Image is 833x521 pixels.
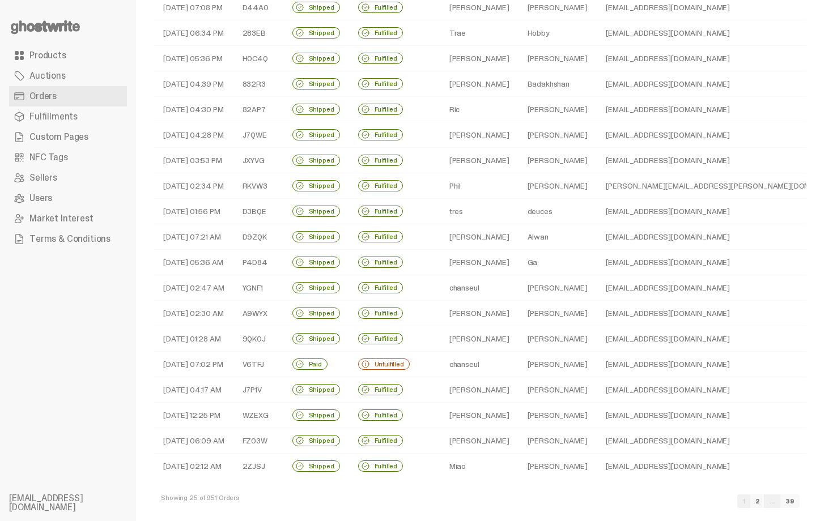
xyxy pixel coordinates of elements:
[780,494,800,508] a: 39
[233,46,283,71] td: H0C4Q
[358,2,403,13] div: Fulfilled
[292,2,340,13] div: Shipped
[292,384,340,395] div: Shipped
[9,208,127,229] a: Market Interest
[518,71,597,97] td: Badakhshan
[292,409,340,421] div: Shipped
[440,326,518,352] td: [PERSON_NAME]
[518,377,597,403] td: [PERSON_NAME]
[292,308,340,319] div: Shipped
[154,224,233,250] td: [DATE] 07:21 AM
[358,435,403,446] div: Fulfilled
[154,46,233,71] td: [DATE] 05:36 PM
[358,384,403,395] div: Fulfilled
[233,224,283,250] td: D9ZQK
[9,45,127,66] a: Products
[154,97,233,122] td: [DATE] 04:30 PM
[358,282,403,293] div: Fulfilled
[233,403,283,428] td: WZEXG
[9,127,127,147] a: Custom Pages
[29,92,57,101] span: Orders
[292,333,340,344] div: Shipped
[233,377,283,403] td: J7P1V
[358,409,403,421] div: Fulfilled
[29,71,66,80] span: Auctions
[154,301,233,326] td: [DATE] 02:30 AM
[518,326,597,352] td: [PERSON_NAME]
[440,97,518,122] td: Ric
[518,224,597,250] td: Alwan
[233,454,283,479] td: 2ZJSJ
[518,46,597,71] td: [PERSON_NAME]
[518,148,597,173] td: [PERSON_NAME]
[292,129,340,140] div: Shipped
[29,173,57,182] span: Sellers
[9,168,127,188] a: Sellers
[440,173,518,199] td: Phil
[9,66,127,86] a: Auctions
[440,199,518,224] td: tres
[292,53,340,64] div: Shipped
[518,454,597,479] td: [PERSON_NAME]
[358,27,403,39] div: Fulfilled
[292,282,340,293] div: Shipped
[154,377,233,403] td: [DATE] 04:17 AM
[358,180,403,191] div: Fulfilled
[29,133,88,142] span: Custom Pages
[358,78,403,89] div: Fulfilled
[233,250,283,275] td: P4D84
[358,358,410,370] div: Unfulfilled
[518,428,597,454] td: [PERSON_NAME]
[440,275,518,301] td: chanseul
[29,234,110,244] span: Terms & Conditions
[154,122,233,148] td: [DATE] 04:28 PM
[154,173,233,199] td: [DATE] 02:34 PM
[29,51,66,60] span: Products
[233,301,283,326] td: A9WYX
[292,180,340,191] div: Shipped
[440,352,518,377] td: chanseul
[358,460,403,472] div: Fulfilled
[358,333,403,344] div: Fulfilled
[9,86,127,106] a: Orders
[154,403,233,428] td: [DATE] 12:25 PM
[358,308,403,319] div: Fulfilled
[154,428,233,454] td: [DATE] 06:09 AM
[518,301,597,326] td: [PERSON_NAME]
[154,454,233,479] td: [DATE] 02:12 AM
[358,53,403,64] div: Fulfilled
[440,403,518,428] td: [PERSON_NAME]
[154,148,233,173] td: [DATE] 03:53 PM
[292,206,340,217] div: Shipped
[154,71,233,97] td: [DATE] 04:39 PM
[358,104,403,115] div: Fulfilled
[233,97,283,122] td: 82AP7
[518,275,597,301] td: [PERSON_NAME]
[233,275,283,301] td: YGNF1
[440,71,518,97] td: [PERSON_NAME]
[29,153,68,162] span: NFC Tags
[292,435,340,446] div: Shipped
[292,104,340,115] div: Shipped
[518,122,597,148] td: [PERSON_NAME]
[29,214,93,223] span: Market Interest
[154,199,233,224] td: [DATE] 01:56 PM
[9,106,127,127] a: Fulfillments
[518,199,597,224] td: deuces
[154,352,233,377] td: [DATE] 07:02 PM
[358,206,403,217] div: Fulfilled
[233,199,283,224] td: D3BQE
[154,275,233,301] td: [DATE] 02:47 AM
[233,173,283,199] td: RKVW3
[292,460,340,472] div: Shipped
[440,301,518,326] td: [PERSON_NAME]
[161,494,240,503] div: Showing 25 of 951 Orders
[292,78,340,89] div: Shipped
[750,494,765,508] a: 2
[154,326,233,352] td: [DATE] 01:28 AM
[358,257,403,268] div: Fulfilled
[440,250,518,275] td: [PERSON_NAME]
[233,428,283,454] td: FZ03W
[233,326,283,352] td: 9QK0J
[154,250,233,275] td: [DATE] 05:36 AM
